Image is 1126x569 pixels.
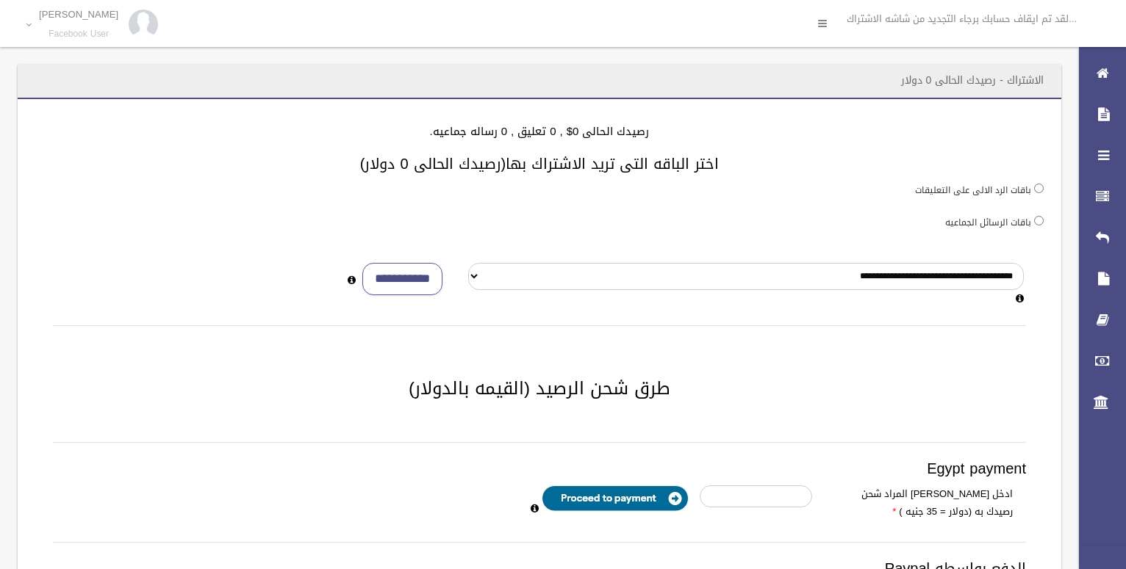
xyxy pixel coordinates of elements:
[35,126,1044,138] h4: رصيدك الحالى 0$ , 0 تعليق , 0 رساله جماعيه.
[823,485,1024,521] label: ادخل [PERSON_NAME] المراد شحن رصيدك به (دولار = 35 جنيه )
[53,460,1026,476] h3: Egypt payment
[915,182,1031,198] label: باقات الرد الالى على التعليقات
[883,66,1061,95] header: الاشتراك - رصيدك الحالى 0 دولار
[35,156,1044,172] h3: اختر الباقه التى تريد الاشتراك بها(رصيدك الحالى 0 دولار)
[35,379,1044,398] h2: طرق شحن الرصيد (القيمه بالدولار)
[945,214,1031,231] label: باقات الرسائل الجماعيه
[129,10,158,39] img: 84628273_176159830277856_972693363922829312_n.jpg
[39,9,118,20] p: [PERSON_NAME]
[39,29,118,40] small: Facebook User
